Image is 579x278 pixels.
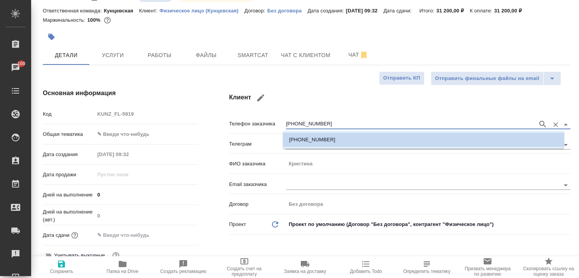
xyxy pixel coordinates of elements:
[383,74,420,83] span: Отправить КП
[102,15,112,25] button: 0.00 RUB;
[229,140,286,148] p: Телеграм
[160,8,244,14] p: Физическое лицо (Кунцевская)
[104,8,139,14] p: Кунцевская
[436,8,470,14] p: 31 200,00 ₽
[379,71,425,85] button: Отправить КП
[43,110,95,118] p: Код
[218,266,270,277] span: Создать счет на предоплату
[289,136,335,144] p: [PHONE_NUMBER]
[97,130,189,138] div: ✎ Введи что-нибудь
[43,208,95,224] p: Дней на выполнение (авт.)
[229,200,286,208] p: Договор
[94,50,132,60] span: Услуги
[229,160,286,168] p: ФИО заказчика
[383,8,413,14] p: Дата сдачи:
[43,231,70,239] p: Дата сдачи
[560,119,571,130] button: Close
[139,8,160,14] p: Клиент:
[95,108,198,120] input: Пустое поле
[95,128,198,141] div: ✎ Введи что-нибудь
[229,181,286,188] p: Email заказчика
[457,256,518,278] button: Призвать менеджера по развитию
[470,8,494,14] p: К оплате:
[95,149,163,160] input: Пустое поле
[229,89,570,107] h4: Клиент
[518,256,579,278] button: Скопировать ссылку на оценку заказа
[431,71,544,85] button: Отправить финальные файлы на email
[560,180,571,191] button: Open
[107,269,139,274] span: Папка на Drive
[494,8,528,14] p: 31 200,00 ₽
[141,50,178,60] span: Работы
[431,71,561,85] div: split button
[229,221,246,228] p: Проект
[403,269,450,274] span: Определить тематику
[95,189,198,200] input: ✎ Введи что-нибудь
[43,8,104,14] p: Ответственная команда:
[43,89,198,98] h4: Основная информация
[286,158,570,169] input: Пустое поле
[43,130,95,138] p: Общая тематика
[284,269,326,274] span: Заявка на доставку
[335,256,396,278] button: Добавить Todo
[307,8,346,14] p: Дата создания:
[234,50,272,60] span: Smartcat
[43,28,60,45] button: Добавить тэг
[31,256,92,278] button: Сохранить
[244,8,267,14] p: Договор:
[43,191,95,199] p: Дней на выполнение
[346,8,384,14] p: [DATE] 09:32
[435,74,539,83] span: Отправить финальные файлы на email
[2,58,29,77] a: 100
[92,256,153,278] button: Папка на Drive
[70,230,80,240] button: Если добавить услуги и заполнить их объемом, то дата рассчитается автоматически
[275,256,335,278] button: Заявка на доставку
[153,256,214,278] button: Создать рекламацию
[286,198,570,210] input: Пустое поле
[95,229,163,241] input: ✎ Введи что-нибудь
[419,8,436,14] p: Итого:
[87,17,102,23] p: 100%
[43,17,87,23] p: Маржинальность:
[523,266,574,277] span: Скопировать ссылку на оценку заказа
[281,50,330,60] span: Чат с клиентом
[267,8,308,14] p: Без договора
[43,151,95,158] p: Дата создания
[359,50,368,60] svg: Отписаться
[340,50,377,60] span: Чат
[267,7,308,14] a: Без договора
[95,210,198,221] input: Пустое поле
[188,50,225,60] span: Файлы
[550,119,561,130] button: Очистить
[160,269,207,274] span: Создать рекламацию
[537,118,549,130] button: Поиск
[462,266,513,277] span: Призвать менеджера по развитию
[560,139,571,150] button: Open
[43,171,95,179] p: Дата продажи
[95,169,163,180] input: Пустое поле
[160,7,244,14] a: Физическое лицо (Кунцевская)
[111,250,121,261] button: Выбери, если сб и вс нужно считать рабочими днями для выполнения заказа.
[13,60,30,68] span: 100
[54,252,105,259] span: Учитывать выходные
[214,256,274,278] button: Создать счет на предоплату
[229,120,286,128] p: Телефон заказчика
[350,269,382,274] span: Добавить Todo
[47,50,85,60] span: Детали
[397,256,457,278] button: Определить тематику
[50,269,73,274] span: Сохранить
[286,218,570,231] div: Проект по умолчанию (Договор "Без договора", контрагент "Физическое лицо")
